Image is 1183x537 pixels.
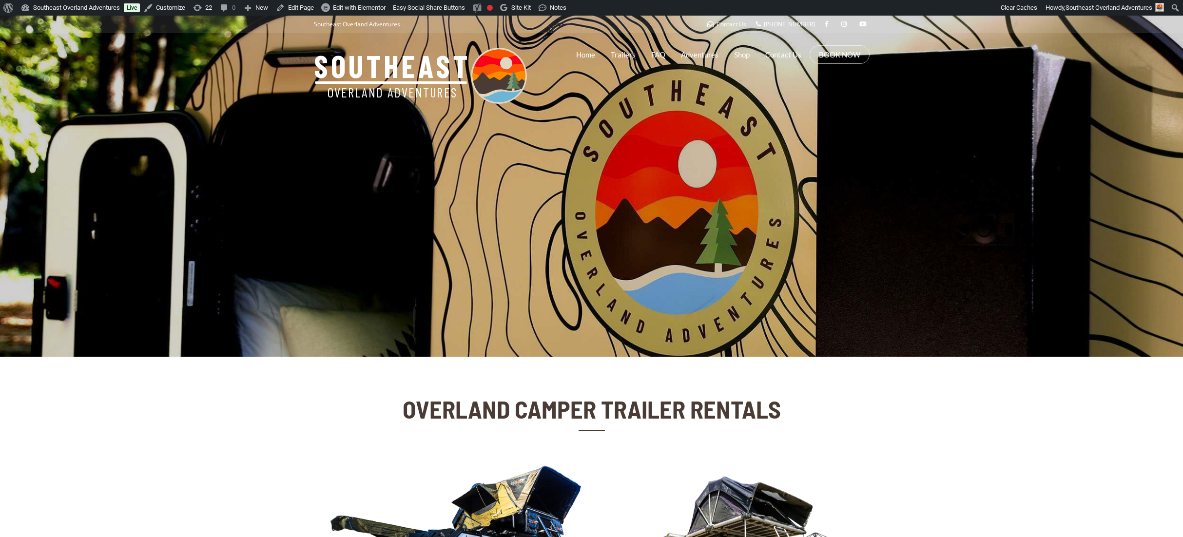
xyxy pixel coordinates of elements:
[400,396,783,422] h2: OVERLAND CAMPER TRAILER RENTALS
[611,42,636,67] a: Trailers
[333,4,386,11] span: Edit with Elementor
[651,42,665,67] a: FAQ
[124,3,140,12] a: Live
[765,42,801,67] a: Contact Us
[487,5,493,11] div: Needs improvement
[717,20,746,28] span: Contact Us
[576,42,595,67] a: Home
[511,4,531,11] span: Site Kit
[1066,4,1152,11] span: Southeast Overland Adventures
[734,42,750,67] a: Shop
[707,20,746,28] a: Contact Us
[764,20,815,28] span: [PHONE_NUMBER]
[756,20,815,28] a: [PHONE_NUMBER]
[819,50,860,59] a: BOOK NOW
[681,42,718,67] a: Adventures
[314,18,400,31] p: Southeast Overland Adventures
[314,48,527,104] img: Southeast Overland Adventures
